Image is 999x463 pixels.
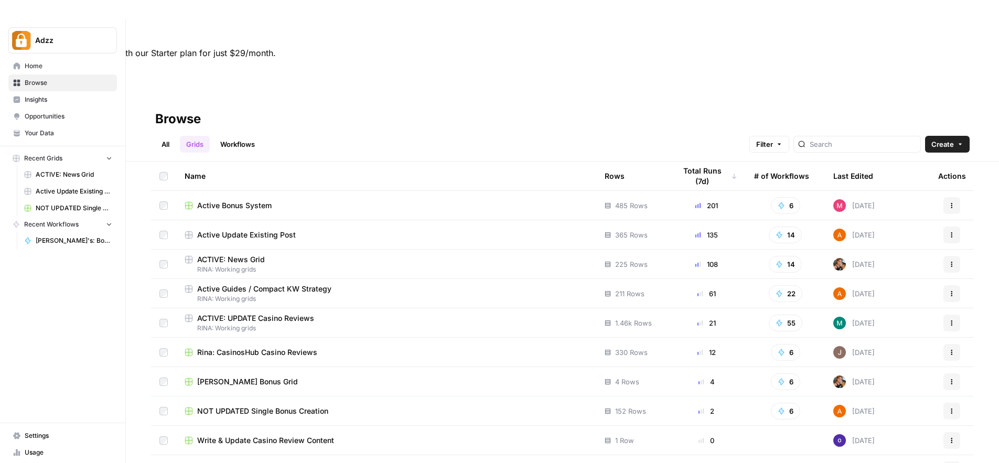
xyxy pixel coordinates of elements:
span: NOT UPDATED Single Bonus Creation [197,406,328,416]
a: Active Update Existing Post [185,230,588,240]
a: ACTIVE: News Grid [19,166,117,183]
img: nwfydx8388vtdjnj28izaazbsiv8 [833,375,846,388]
span: Settings [25,431,112,440]
span: Insights [25,95,112,104]
div: 2 [675,406,737,416]
a: Rina: CasinosHub Casino Reviews [185,347,588,358]
span: 1 Row [615,435,634,446]
div: [DATE] [833,199,875,212]
div: Last Edited [833,161,873,190]
div: Rows [605,161,625,190]
button: 6 [771,197,800,214]
a: Insights [8,91,117,108]
div: 21 [675,318,737,328]
span: Active Update Existing Post [197,230,296,240]
span: Active Bonus System [197,200,272,211]
img: c47u9ku7g2b7umnumlgy64eel5a2 [833,434,846,447]
button: 55 [769,315,802,331]
a: Active Guides / Compact KW StrategyRINA: Working grids [185,284,588,304]
div: [DATE] [833,375,875,388]
div: 12 [675,347,737,358]
div: 108 [675,259,737,270]
button: 14 [769,227,802,243]
a: Active Bonus System [185,200,588,211]
img: slv4rmlya7xgt16jt05r5wgtlzht [833,317,846,329]
span: RINA: Working grids [185,265,588,274]
span: Rina: CasinosHub Casino Reviews [197,347,317,358]
a: ACTIVE: UPDATE Casino ReviewsRINA: Working grids [185,313,588,333]
div: Actions [938,161,966,190]
button: Create [925,136,970,153]
div: 201 [675,200,737,211]
span: 330 Rows [615,347,648,358]
a: NOT UPDATED Single Bonus Creation [185,406,588,416]
span: ACTIVE: News Grid [36,170,112,179]
span: ACTIVE: UPDATE Casino Reviews [197,313,314,324]
span: Your Data [25,128,112,138]
img: 1uqwqwywk0hvkeqipwlzjk5gjbnq [833,405,846,417]
div: Total Runs (7d) [675,161,737,190]
img: 1uqwqwywk0hvkeqipwlzjk5gjbnq [833,229,846,241]
button: Recent Grids [8,150,117,166]
div: [DATE] [833,434,875,447]
span: 485 Rows [615,200,648,211]
img: q1n9k1uq23nffb6auga1oo7a2f3t [833,199,846,212]
a: Grids [180,136,210,153]
a: Usage [8,444,117,461]
button: 14 [769,256,802,273]
div: [DATE] [833,258,875,271]
a: Settings [8,427,117,444]
span: Create [931,139,954,149]
a: NOT UPDATED Single Bonus Creation [19,200,117,217]
a: Your Data [8,125,117,142]
button: Recent Workflows [8,217,117,232]
span: RINA: Working grids [185,294,588,304]
span: Usage [25,448,112,457]
input: Search [810,139,916,149]
div: # of Workflows [754,161,809,190]
span: 365 Rows [615,230,648,240]
span: Opportunities [25,112,112,121]
span: ACTIVE: News Grid [197,254,265,265]
span: 225 Rows [615,259,648,270]
button: 22 [769,285,802,302]
div: [DATE] [833,405,875,417]
button: 6 [771,373,800,390]
div: 0 [675,435,737,446]
img: qk6vosqy2sb4ovvtvs3gguwethpi [833,346,846,359]
span: [PERSON_NAME]'s: Bonuses Search [36,236,112,245]
img: nwfydx8388vtdjnj28izaazbsiv8 [833,258,846,271]
span: [PERSON_NAME] Bonus Grid [197,376,298,387]
div: Browse [155,111,201,127]
span: Active Update Existing Post [36,187,112,196]
a: Opportunities [8,108,117,125]
button: Filter [749,136,789,153]
button: 6 [771,344,800,361]
span: RINA: Working grids [185,324,588,333]
span: 4 Rows [615,376,639,387]
a: All [155,136,176,153]
div: [DATE] [833,346,875,359]
div: 61 [675,288,737,299]
a: Workflows [214,136,261,153]
a: Write & Update Casino Review Content [185,435,588,446]
div: [DATE] [833,287,875,300]
span: Active Guides / Compact KW Strategy [197,284,331,294]
span: Filter [756,139,773,149]
div: Name [185,161,588,190]
span: Write & Update Casino Review Content [197,435,334,446]
div: 135 [675,230,737,240]
a: [PERSON_NAME]'s: Bonuses Search [19,232,117,249]
a: ACTIVE: News GridRINA: Working grids [185,254,588,274]
span: NOT UPDATED Single Bonus Creation [36,203,112,213]
div: [DATE] [833,317,875,329]
span: Recent Workflows [24,220,79,229]
a: [PERSON_NAME] Bonus Grid [185,376,588,387]
span: 152 Rows [615,406,646,416]
div: 4 [675,376,737,387]
span: 211 Rows [615,288,644,299]
img: 1uqwqwywk0hvkeqipwlzjk5gjbnq [833,287,846,300]
a: Active Update Existing Post [19,183,117,200]
span: Recent Grids [24,154,62,163]
span: 1.46k Rows [615,318,652,328]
